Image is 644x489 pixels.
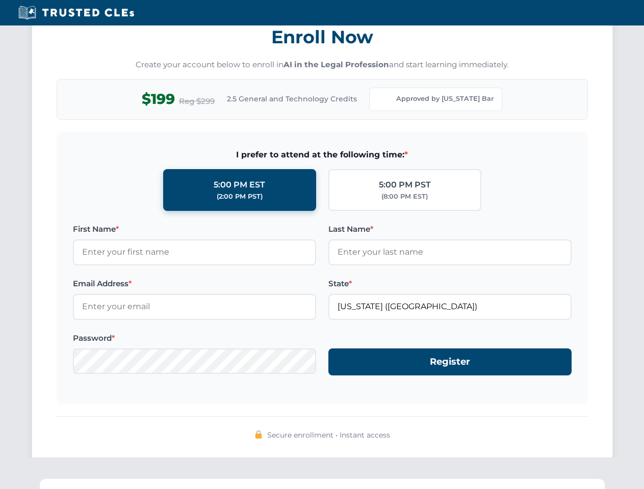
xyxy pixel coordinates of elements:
[57,59,588,71] p: Create your account below to enroll in and start learning immediately.
[15,5,137,20] img: Trusted CLEs
[73,148,572,161] span: I prefer to attend at the following time:
[179,95,215,107] span: Reg $299
[73,223,316,235] label: First Name
[328,348,572,375] button: Register
[381,192,428,202] div: (8:00 PM EST)
[73,332,316,344] label: Password
[73,278,316,290] label: Email Address
[267,429,390,441] span: Secure enrollment • Instant access
[396,94,494,104] span: Approved by [US_STATE] Bar
[328,278,572,290] label: State
[378,92,392,106] img: Florida Bar
[328,239,572,265] input: Enter your last name
[214,178,265,192] div: 5:00 PM EST
[73,294,316,319] input: Enter your email
[142,88,175,111] span: $199
[379,178,431,192] div: 5:00 PM PST
[57,21,588,53] h3: Enroll Now
[328,294,572,319] input: Florida (FL)
[217,192,263,202] div: (2:00 PM PST)
[73,239,316,265] input: Enter your first name
[284,60,389,69] strong: AI in the Legal Profession
[254,430,263,439] img: 🔒
[227,93,357,104] span: 2.5 General and Technology Credits
[328,223,572,235] label: Last Name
